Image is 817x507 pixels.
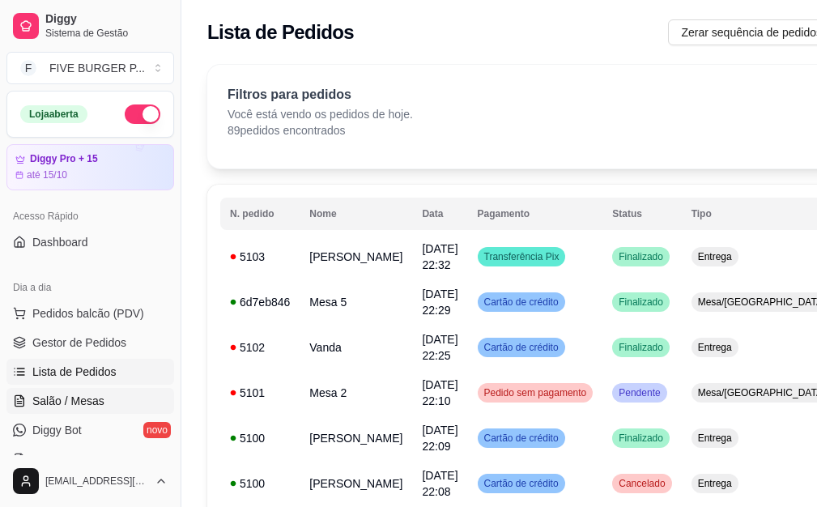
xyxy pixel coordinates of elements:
[228,106,413,122] p: Você está vendo os pedidos de hoje.
[228,122,413,138] p: 89 pedidos encontrados
[481,432,562,445] span: Cartão de crédito
[20,60,36,76] span: F
[481,386,590,399] span: Pedido sem pagamento
[615,386,663,399] span: Pendente
[220,198,300,230] th: N. pedido
[6,229,174,255] a: Dashboard
[422,469,457,498] span: [DATE] 22:08
[300,370,412,415] td: Mesa 2
[32,393,104,409] span: Salão / Mesas
[230,430,290,446] div: 5100
[230,385,290,401] div: 5101
[230,294,290,310] div: 6d7eb846
[481,250,563,263] span: Transferência Pix
[695,477,735,490] span: Entrega
[422,424,457,453] span: [DATE] 22:09
[300,325,412,370] td: Vanda
[468,198,603,230] th: Pagamento
[20,105,87,123] div: Loja aberta
[422,242,457,271] span: [DATE] 22:32
[695,341,735,354] span: Entrega
[6,359,174,385] a: Lista de Pedidos
[695,250,735,263] span: Entrega
[6,203,174,229] div: Acesso Rápido
[30,153,98,165] article: Diggy Pro + 15
[6,388,174,414] a: Salão / Mesas
[125,104,160,124] button: Alterar Status
[6,446,174,472] a: KDS
[300,279,412,325] td: Mesa 5
[32,334,126,351] span: Gestor de Pedidos
[49,60,145,76] div: FIVE BURGER P ...
[27,168,67,181] article: até 15/10
[32,364,117,380] span: Lista de Pedidos
[32,234,88,250] span: Dashboard
[615,250,666,263] span: Finalizado
[228,85,413,104] p: Filtros para pedidos
[230,475,290,492] div: 5100
[230,249,290,265] div: 5103
[6,144,174,190] a: Diggy Pro + 15até 15/10
[300,461,412,506] td: [PERSON_NAME]
[300,415,412,461] td: [PERSON_NAME]
[230,339,290,356] div: 5102
[602,198,681,230] th: Status
[6,6,174,45] a: DiggySistema de Gestão
[6,52,174,84] button: Select a team
[615,477,668,490] span: Cancelado
[45,12,168,27] span: Diggy
[481,296,562,309] span: Cartão de crédito
[481,341,562,354] span: Cartão de crédito
[6,462,174,501] button: [EMAIL_ADDRESS][DOMAIN_NAME]
[422,333,457,362] span: [DATE] 22:25
[207,19,354,45] h2: Lista de Pedidos
[6,275,174,300] div: Dia a dia
[6,300,174,326] button: Pedidos balcão (PDV)
[615,432,666,445] span: Finalizado
[45,475,148,488] span: [EMAIL_ADDRESS][DOMAIN_NAME]
[300,198,412,230] th: Nome
[615,341,666,354] span: Finalizado
[481,477,562,490] span: Cartão de crédito
[32,451,56,467] span: KDS
[300,234,412,279] td: [PERSON_NAME]
[695,432,735,445] span: Entrega
[45,27,168,40] span: Sistema de Gestão
[412,198,467,230] th: Data
[422,378,457,407] span: [DATE] 22:10
[615,296,666,309] span: Finalizado
[422,288,457,317] span: [DATE] 22:29
[32,305,144,322] span: Pedidos balcão (PDV)
[6,417,174,443] a: Diggy Botnovo
[6,330,174,356] a: Gestor de Pedidos
[32,422,82,438] span: Diggy Bot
